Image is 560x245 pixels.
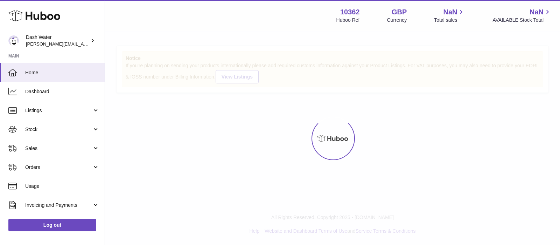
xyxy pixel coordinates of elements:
a: NaN AVAILABLE Stock Total [492,7,552,23]
span: Stock [25,126,92,133]
strong: 10362 [340,7,360,17]
span: Usage [25,183,99,190]
span: NaN [443,7,457,17]
span: Dashboard [25,88,99,95]
a: NaN Total sales [434,7,465,23]
span: [PERSON_NAME][EMAIL_ADDRESS][DOMAIN_NAME] [26,41,140,47]
span: Sales [25,145,92,152]
span: Orders [25,164,92,171]
img: james@dash-water.com [8,35,19,46]
div: Currency [387,17,407,23]
div: Dash Water [26,34,89,47]
span: Invoicing and Payments [25,202,92,209]
strong: GBP [392,7,407,17]
span: Listings [25,107,92,114]
span: AVAILABLE Stock Total [492,17,552,23]
span: Home [25,69,99,76]
a: Log out [8,219,96,231]
div: Huboo Ref [336,17,360,23]
span: NaN [530,7,544,17]
span: Total sales [434,17,465,23]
